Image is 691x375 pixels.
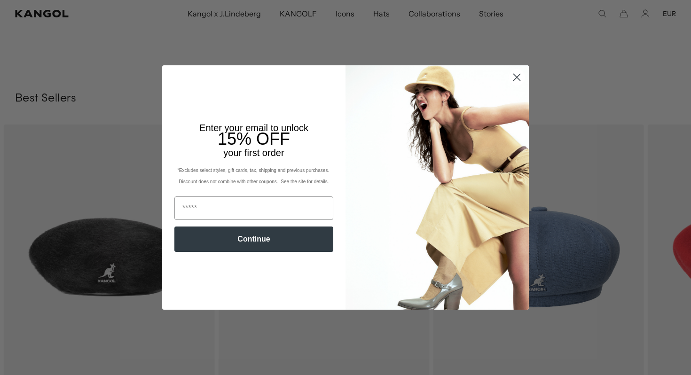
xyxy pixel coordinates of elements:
[177,168,330,184] span: *Excludes select styles, gift cards, tax, shipping and previous purchases. Discount does not comb...
[199,123,308,133] span: Enter your email to unlock
[223,148,284,158] span: your first order
[345,65,529,310] img: 93be19ad-e773-4382-80b9-c9d740c9197f.jpeg
[509,69,525,86] button: Close dialog
[174,196,333,220] input: Email
[174,227,333,252] button: Continue
[218,129,290,148] span: 15% OFF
